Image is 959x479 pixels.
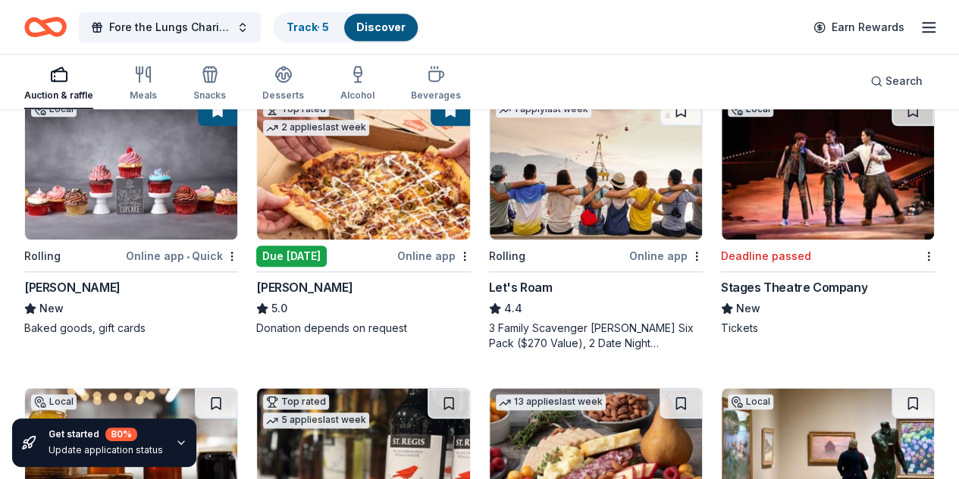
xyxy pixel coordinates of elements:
[256,246,327,267] div: Due [DATE]
[273,12,419,42] button: Track· 5Discover
[263,120,369,136] div: 2 applies last week
[49,427,163,441] div: Get started
[186,250,190,262] span: •
[193,59,226,109] button: Snacks
[489,321,703,351] div: 3 Family Scavenger [PERSON_NAME] Six Pack ($270 Value), 2 Date Night Scavenger [PERSON_NAME] Two ...
[130,59,157,109] button: Meals
[721,247,811,265] div: Deadline passed
[24,247,61,265] div: Rolling
[262,89,304,102] div: Desserts
[193,89,226,102] div: Snacks
[489,278,553,296] div: Let's Roam
[24,321,238,336] div: Baked goods, gift cards
[49,444,163,456] div: Update application status
[24,59,93,109] button: Auction & raffle
[24,95,238,336] a: Image for Nadia CakesLocalRollingOnline app•Quick[PERSON_NAME]NewBaked goods, gift cards
[858,66,935,96] button: Search
[721,278,867,296] div: Stages Theatre Company
[24,278,121,296] div: [PERSON_NAME]
[504,299,522,318] span: 4.4
[490,95,702,239] img: Image for Let's Roam
[31,102,77,117] div: Local
[39,299,64,318] span: New
[340,89,375,102] div: Alcohol
[24,89,93,102] div: Auction & raffle
[109,18,230,36] span: Fore the Lungs Charity Classic
[722,95,934,239] img: Image for Stages Theatre Company
[489,95,703,351] a: Image for Let's Roam1 applylast weekRollingOnline appLet's Roam4.43 Family Scavenger [PERSON_NAME...
[126,246,238,265] div: Online app Quick
[397,246,471,265] div: Online app
[629,246,703,265] div: Online app
[411,59,461,109] button: Beverages
[356,20,406,33] a: Discover
[256,278,353,296] div: [PERSON_NAME]
[25,95,237,239] img: Image for Nadia Cakes
[287,20,329,33] a: Track· 5
[105,427,137,441] div: 80 %
[411,89,461,102] div: Beverages
[736,299,760,318] span: New
[31,394,77,409] div: Local
[262,59,304,109] button: Desserts
[721,95,935,336] a: Image for Stages Theatre CompanyLocalDeadline passedStages Theatre CompanyNewTickets
[804,14,914,41] a: Earn Rewards
[271,299,287,318] span: 5.0
[496,394,606,410] div: 13 applies last week
[256,321,470,336] div: Donation depends on request
[130,89,157,102] div: Meals
[24,9,67,45] a: Home
[489,247,525,265] div: Rolling
[256,95,470,336] a: Image for Casey'sTop rated2 applieslast weekDue [DATE]Online app[PERSON_NAME]5.0Donation depends ...
[728,102,773,117] div: Local
[721,321,935,336] div: Tickets
[728,394,773,409] div: Local
[263,394,329,409] div: Top rated
[885,72,923,90] span: Search
[496,102,591,117] div: 1 apply last week
[79,12,261,42] button: Fore the Lungs Charity Classic
[263,412,369,428] div: 5 applies last week
[257,95,469,239] img: Image for Casey's
[263,102,329,117] div: Top rated
[340,59,375,109] button: Alcohol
